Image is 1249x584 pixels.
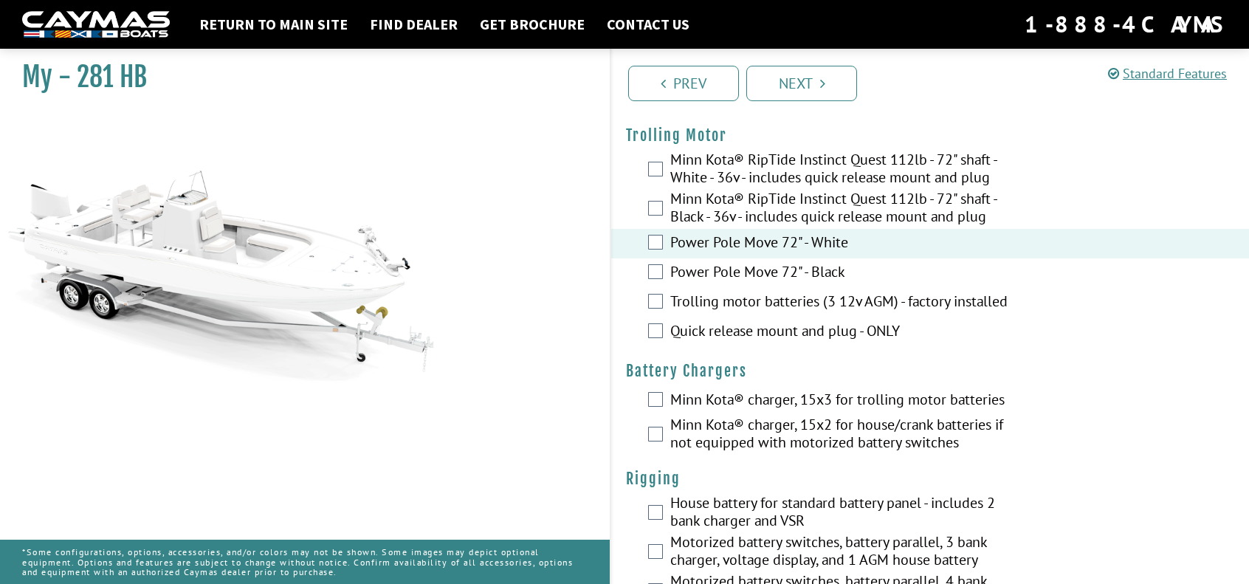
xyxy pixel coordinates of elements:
[670,263,1017,284] label: Power Pole Move 72" - Black
[626,470,1234,488] h4: Rigging
[22,540,588,584] p: *Some configurations, options, accessories, and/or colors may not be shown. Some images may depic...
[670,391,1017,412] label: Minn Kota® charger, 15x3 for trolling motor batteries
[670,416,1017,455] label: Minn Kota® charger, 15x2 for house/crank batteries if not equipped with motorized battery switches
[192,15,355,34] a: Return to main site
[746,66,857,101] a: Next
[670,190,1017,229] label: Minn Kota® RipTide Instinct Quest 112lb - 72" shaft - Black - 36v - includes quick release mount ...
[670,151,1017,190] label: Minn Kota® RipTide Instinct Quest 112lb - 72" shaft - White - 36v - includes quick release mount ...
[670,533,1017,572] label: Motorized battery switches, battery parallel, 3 bank charger, voltage display, and 1 AGM house ba...
[1108,65,1227,82] a: Standard Features
[22,61,573,94] h1: My - 281 HB
[472,15,592,34] a: Get Brochure
[624,63,1249,101] ul: Pagination
[599,15,697,34] a: Contact Us
[1025,8,1227,41] div: 1-888-4CAYMAS
[670,233,1017,255] label: Power Pole Move 72" - White
[670,322,1017,343] label: Quick release mount and plug - ONLY
[362,15,465,34] a: Find Dealer
[670,494,1017,533] label: House battery for standard battery panel - includes 2 bank charger and VSR
[626,362,1234,380] h4: Battery Chargers
[626,126,1234,145] h4: Trolling Motor
[628,66,739,101] a: Prev
[22,11,170,38] img: white-logo-c9c8dbefe5ff5ceceb0f0178aa75bf4bb51f6bca0971e226c86eb53dfe498488.png
[670,292,1017,314] label: Trolling motor batteries (3 12v AGM) - factory installed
